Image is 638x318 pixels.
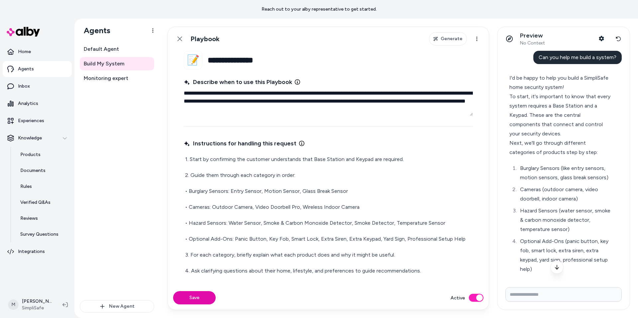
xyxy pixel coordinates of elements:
[3,96,72,112] a: Analytics
[185,218,472,228] p: • Hazard Sensors: Water Sensor, Smoke & Carbon Monoxide Detector, Smoke Detector, Temperature Sensor
[20,151,41,158] p: Products
[18,66,34,72] p: Agents
[18,100,38,107] p: Analytics
[14,179,72,195] a: Rules
[262,6,377,13] p: Reach out to your alby representative to get started.
[190,35,220,43] h1: Playbook
[505,287,622,302] input: Write your prompt here
[14,226,72,242] a: Survey Questions
[518,164,612,182] li: Burglary Sensors (like entry sensors, motion sensors, glass break sensors)
[509,138,612,157] div: Next, we'll go through different categories of products step by step:
[509,73,612,92] div: I'd be happy to help you build a SimpliSafe home security system!
[78,26,110,36] h1: Agents
[18,48,31,55] p: Home
[20,167,46,174] p: Documents
[84,45,119,53] span: Default Agent
[441,36,463,42] span: Generate
[3,130,72,146] button: Knowledge
[185,155,472,164] p: 1. Start by confirming the customer understands that Base Station and Keypad are required.
[20,199,51,206] p: Verified Q&As
[518,185,612,203] li: Cameras (outdoor camera, video doorbell, indoor camera)
[185,250,472,260] p: 3. For each category, briefly explain what each product does and why it might be useful.
[518,237,612,274] li: Optional Add-Ons (panic button, key fob, smart lock, extra siren, extra keypad, yard sign, profes...
[185,187,472,196] p: • Burglary Sensors: Entry Sensor, Motion Sensor, Glass Break Sensor
[3,244,72,260] a: Integrations
[14,147,72,163] a: Products
[518,206,612,234] li: Hazard Sensors (water sensor, smoke & carbon monoxide detector, temperature sensor)
[14,195,72,210] a: Verified Q&As
[451,294,465,301] label: Active
[184,51,202,69] button: 📝
[18,83,30,90] p: Inbox
[18,248,45,255] p: Integrations
[3,113,72,129] a: Experiences
[8,299,19,310] span: M
[84,74,128,82] span: Monitoring expert
[20,231,58,238] p: Survey Questions
[3,44,72,60] a: Home
[539,54,616,60] span: Can you help me build a system?
[3,61,72,77] a: Agents
[185,171,472,180] p: 2. Guide them through each category in order:
[80,300,154,313] button: New Agent
[20,183,32,190] p: Rules
[84,60,124,68] span: Build My System
[520,32,545,40] p: Preview
[184,139,296,148] span: Instructions for handling this request
[509,92,612,138] div: To start, it's important to know that every system requires a Base Station and a Keypad. These ar...
[173,291,216,304] button: Save
[4,294,57,315] button: M[PERSON_NAME]SimpliSafe
[18,135,42,141] p: Knowledge
[185,234,472,244] p: • Optional Add-Ons: Panic Button, Key Fob, Smart Lock, Extra Siren, Extra Keypad, Yard Sign, Prof...
[520,40,545,46] span: No Context
[429,32,467,45] button: Generate
[80,57,154,70] a: Build My System
[3,78,72,94] a: Inbox
[18,118,44,124] p: Experiences
[185,202,472,212] p: • Cameras: Outdoor Camera, Video Doorbell Pro, Wireless Indoor Camera
[14,210,72,226] a: Reviews
[184,77,292,87] span: Describe when to use this Playbook
[20,215,38,222] p: Reviews
[80,72,154,85] a: Monitoring expert
[185,266,472,276] p: 4. Ask clarifying questions about their home, lifestyle, and preferences to guide recommendations.
[80,42,154,56] a: Default Agent
[14,163,72,179] a: Documents
[7,27,40,37] img: alby Logo
[22,305,52,311] span: SimpliSafe
[22,298,52,305] p: [PERSON_NAME]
